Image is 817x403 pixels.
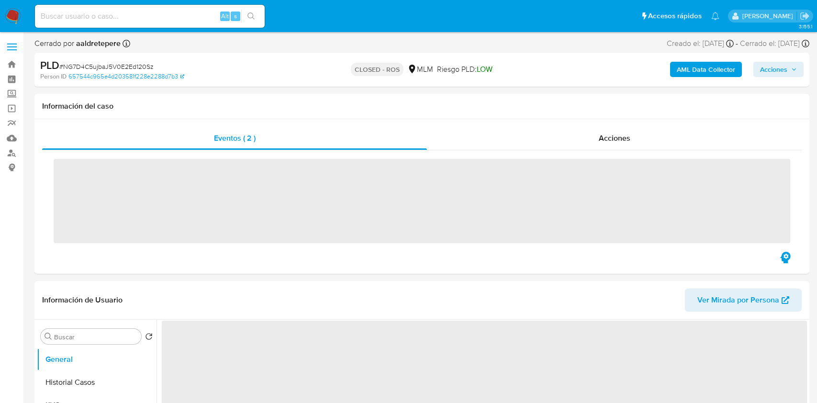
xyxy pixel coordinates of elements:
[59,62,154,71] span: # NG7D4C5ujbaJ5V0E2Ed120Sz
[667,38,734,49] div: Creado el: [DATE]
[34,38,121,49] span: Cerrado por
[68,72,184,81] a: 657544c965e4d203581f228e2288d7b3
[711,12,719,20] a: Notificaciones
[685,289,802,312] button: Ver Mirada por Persona
[37,348,157,371] button: General
[37,371,157,394] button: Historial Casos
[40,72,67,81] b: Person ID
[42,101,802,111] h1: Información del caso
[753,62,804,77] button: Acciones
[54,159,790,243] span: ‌
[42,295,123,305] h1: Información de Usuario
[221,11,229,21] span: Alt
[677,62,735,77] b: AML Data Collector
[145,333,153,343] button: Volver al orden por defecto
[800,11,810,21] a: Salir
[214,133,256,144] span: Eventos ( 2 )
[736,38,738,49] span: -
[45,333,52,340] button: Buscar
[40,57,59,73] b: PLD
[74,38,121,49] b: aaldretepere
[599,133,630,144] span: Acciones
[234,11,237,21] span: s
[477,64,492,75] span: LOW
[54,333,137,341] input: Buscar
[35,10,265,22] input: Buscar usuario o caso...
[407,64,433,75] div: MLM
[670,62,742,77] button: AML Data Collector
[740,38,809,49] div: Cerrado el: [DATE]
[241,10,261,23] button: search-icon
[351,63,403,76] p: CLOSED - ROS
[760,62,787,77] span: Acciones
[437,64,492,75] span: Riesgo PLD:
[648,11,702,21] span: Accesos rápidos
[697,289,779,312] span: Ver Mirada por Persona
[742,11,796,21] p: alan.cervantesmartinez@mercadolibre.com.mx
